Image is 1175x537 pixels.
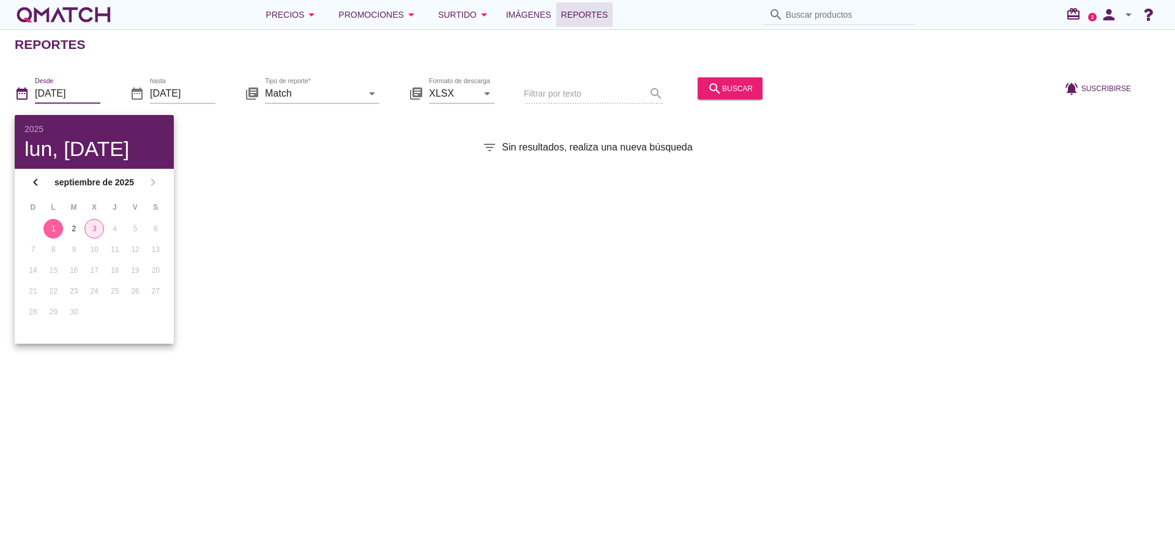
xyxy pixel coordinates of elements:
[502,140,692,155] span: Sin resultados, realiza una nueva búsqueda
[556,2,613,27] a: Reportes
[1064,81,1081,95] i: notifications_active
[409,86,423,100] i: library_books
[125,197,144,218] th: V
[304,7,319,22] i: arrow_drop_down
[245,86,259,100] i: library_books
[266,7,319,22] div: Precios
[150,83,215,103] input: hasta
[84,219,104,239] button: 3
[130,86,144,100] i: date_range
[480,86,494,100] i: arrow_drop_down
[47,176,142,189] strong: septiembre de 2025
[85,223,103,234] div: 3
[561,7,608,22] span: Reportes
[707,81,722,95] i: search
[146,197,165,218] th: S
[501,2,556,27] a: Imágenes
[43,223,63,234] div: 1
[1088,13,1097,21] a: 2
[24,138,164,159] div: lun, [DATE]
[1121,7,1136,22] i: arrow_drop_down
[15,35,86,54] h2: Reportes
[1066,7,1086,21] i: redeem
[1081,83,1131,94] span: Suscribirse
[43,197,62,218] th: L
[64,219,84,239] button: 2
[786,5,908,24] input: Buscar productos
[365,86,379,100] i: arrow_drop_down
[506,7,551,22] span: Imágenes
[84,197,103,218] th: X
[482,140,497,155] i: filter_list
[428,2,501,27] button: Surtido
[105,197,124,218] th: J
[23,197,42,218] th: D
[64,197,83,218] th: M
[438,7,491,22] div: Surtido
[769,7,783,22] i: search
[1097,6,1121,23] i: person
[64,223,84,234] div: 2
[15,86,29,100] i: date_range
[256,2,329,27] button: Precios
[28,175,43,190] i: chevron_left
[338,7,419,22] div: Promociones
[477,7,491,22] i: arrow_drop_down
[24,125,164,133] div: 2025
[35,83,100,103] input: Desde
[698,77,763,99] button: buscar
[43,219,63,239] button: 1
[15,2,113,27] a: white-qmatch-logo
[265,83,362,103] input: Tipo de reporte*
[1091,14,1094,20] text: 2
[1054,77,1141,99] button: Suscribirse
[707,81,753,95] div: buscar
[429,83,477,103] input: Formato de descarga
[404,7,419,22] i: arrow_drop_down
[329,2,428,27] button: Promociones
